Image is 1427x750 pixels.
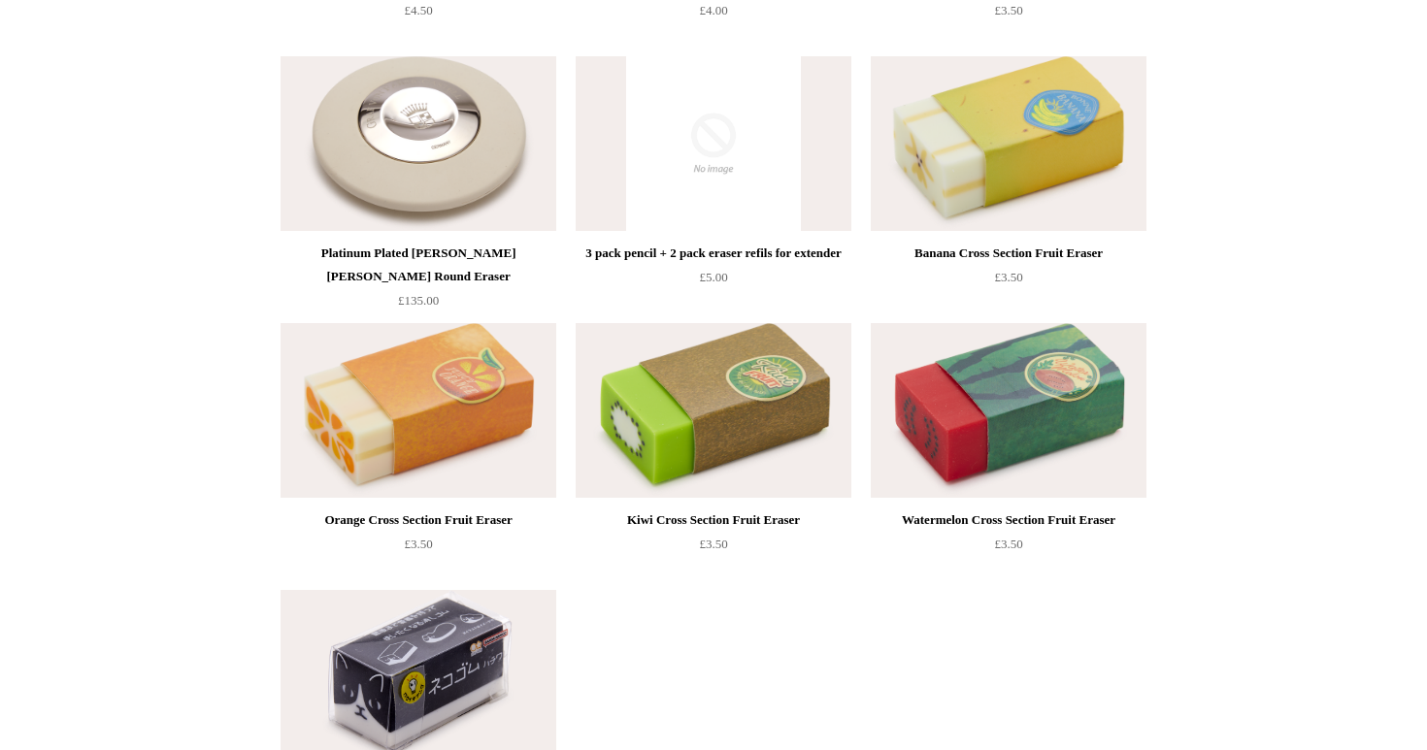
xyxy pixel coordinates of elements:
span: £5.00 [699,270,727,284]
img: Watermelon Cross Section Fruit Eraser [871,323,1146,498]
span: £3.50 [994,270,1022,284]
span: £3.50 [699,537,727,551]
a: Platinum Plated Graf von Faber-Castell Round Eraser Platinum Plated Graf von Faber-Castell Round ... [281,56,556,231]
a: Watermelon Cross Section Fruit Eraser Watermelon Cross Section Fruit Eraser [871,323,1146,498]
div: Watermelon Cross Section Fruit Eraser [876,508,1142,532]
a: Orange Cross Section Fruit Eraser Orange Cross Section Fruit Eraser [281,323,556,498]
a: Banana Cross Section Fruit Eraser £3.50 [871,242,1146,321]
div: Banana Cross Section Fruit Eraser [876,242,1142,265]
span: £4.50 [404,3,432,17]
a: Watermelon Cross Section Fruit Eraser £3.50 [871,508,1146,588]
span: £3.50 [994,3,1022,17]
div: 3 pack pencil + 2 pack eraser refils for extender [581,242,846,265]
span: £3.50 [994,537,1022,551]
span: £4.00 [699,3,727,17]
img: Kiwi Cross Section Fruit Eraser [576,323,851,498]
a: 3 pack pencil + 2 pack eraser refils for extender £5.00 [576,242,851,321]
img: Platinum Plated Graf von Faber-Castell Round Eraser [281,56,556,231]
div: Platinum Plated [PERSON_NAME] [PERSON_NAME] Round Eraser [285,242,551,288]
a: Kiwi Cross Section Fruit Eraser Kiwi Cross Section Fruit Eraser [576,323,851,498]
img: no-image-2048-a2addb12_grande.gif [576,56,851,231]
a: Banana Cross Section Fruit Eraser Banana Cross Section Fruit Eraser [871,56,1146,231]
div: Kiwi Cross Section Fruit Eraser [581,508,846,532]
img: Orange Cross Section Fruit Eraser [281,323,556,498]
span: £135.00 [398,293,439,308]
a: Orange Cross Section Fruit Eraser £3.50 [281,508,556,588]
div: Orange Cross Section Fruit Eraser [285,508,551,532]
span: £3.50 [404,537,432,551]
a: Kiwi Cross Section Fruit Eraser £3.50 [576,508,851,588]
img: Banana Cross Section Fruit Eraser [871,56,1146,231]
a: Platinum Plated [PERSON_NAME] [PERSON_NAME] Round Eraser £135.00 [281,242,556,321]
